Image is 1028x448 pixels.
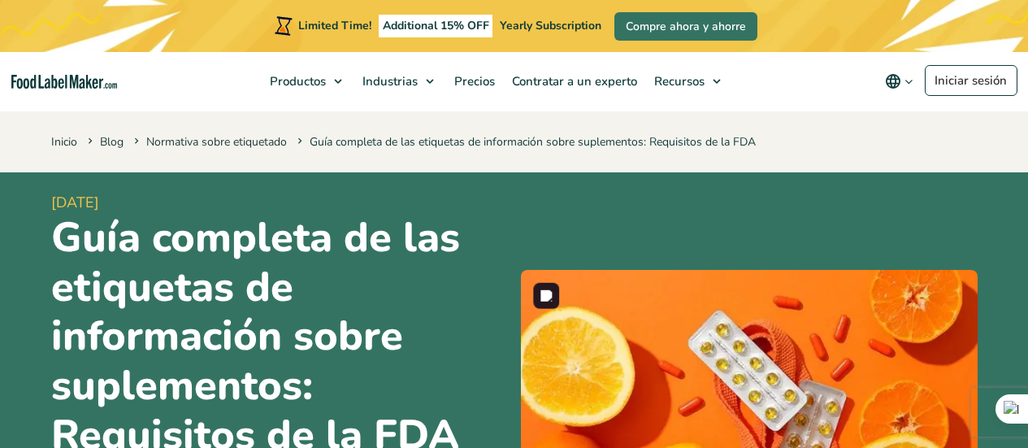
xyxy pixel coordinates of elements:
span: Contratar a un experto [507,73,639,89]
a: Inicio [51,134,77,150]
a: Precios [446,52,500,111]
span: Recursos [649,73,706,89]
span: Precios [449,73,497,89]
a: Normativa sobre etiquetado [146,134,287,150]
a: Blog [100,134,124,150]
span: Industrias [358,73,419,89]
a: Contratar a un experto [504,52,642,111]
span: Guía completa de las etiquetas de información sobre suplementos: Requisitos de la FDA [294,134,756,150]
a: Productos [262,52,350,111]
span: Additional 15% OFF [379,15,493,37]
a: Compre ahora y ahorre [614,12,757,41]
span: [DATE] [51,192,508,214]
a: Recursos [646,52,729,111]
a: Iniciar sesión [925,65,1017,96]
span: Productos [265,73,327,89]
a: Industrias [354,52,442,111]
span: Yearly Subscription [500,18,601,33]
span: Limited Time! [298,18,371,33]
